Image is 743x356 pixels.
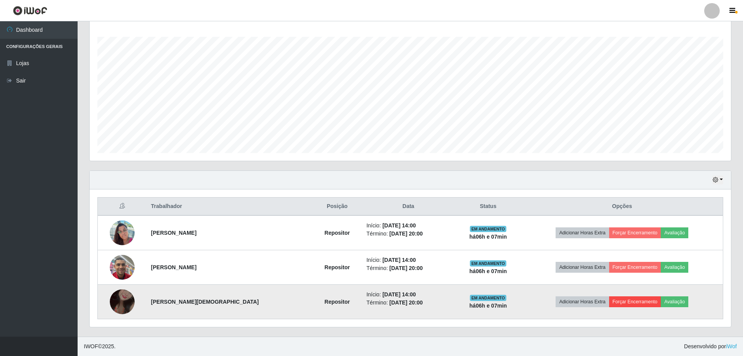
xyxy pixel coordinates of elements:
[469,268,507,274] strong: há 06 h e 07 min
[469,303,507,309] strong: há 06 h e 07 min
[366,291,450,299] li: Início:
[366,222,450,230] li: Início:
[110,280,135,324] img: 1757430371973.jpeg
[324,299,350,305] strong: Repositor
[13,6,47,15] img: CoreUI Logo
[151,230,196,236] strong: [PERSON_NAME]
[609,296,661,307] button: Forçar Encerramento
[383,257,416,263] time: [DATE] 14:00
[110,251,135,284] img: 1752676731308.jpeg
[366,256,450,264] li: Início:
[84,342,116,351] span: © 2025 .
[383,222,416,229] time: [DATE] 14:00
[146,198,313,216] th: Trabalhador
[556,262,609,273] button: Adicionar Horas Extra
[390,265,423,271] time: [DATE] 20:00
[366,230,450,238] li: Término:
[556,296,609,307] button: Adicionar Horas Extra
[661,227,688,238] button: Avaliação
[684,342,737,351] span: Desenvolvido por
[470,295,507,301] span: EM ANDAMENTO
[390,299,423,306] time: [DATE] 20:00
[661,296,688,307] button: Avaliação
[556,227,609,238] button: Adicionar Horas Extra
[726,343,737,349] a: iWof
[313,198,362,216] th: Posição
[324,230,350,236] strong: Repositor
[366,264,450,272] li: Término:
[521,198,723,216] th: Opções
[609,262,661,273] button: Forçar Encerramento
[469,234,507,240] strong: há 06 h e 07 min
[470,260,507,267] span: EM ANDAMENTO
[661,262,688,273] button: Avaliação
[609,227,661,238] button: Forçar Encerramento
[151,264,196,270] strong: [PERSON_NAME]
[383,291,416,298] time: [DATE] 14:00
[390,230,423,237] time: [DATE] 20:00
[362,198,455,216] th: Data
[470,226,507,232] span: EM ANDAMENTO
[151,299,259,305] strong: [PERSON_NAME][DEMOGRAPHIC_DATA]
[366,299,450,307] li: Término:
[110,216,135,249] img: 1749309243937.jpeg
[84,343,98,349] span: IWOF
[455,198,521,216] th: Status
[324,264,350,270] strong: Repositor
